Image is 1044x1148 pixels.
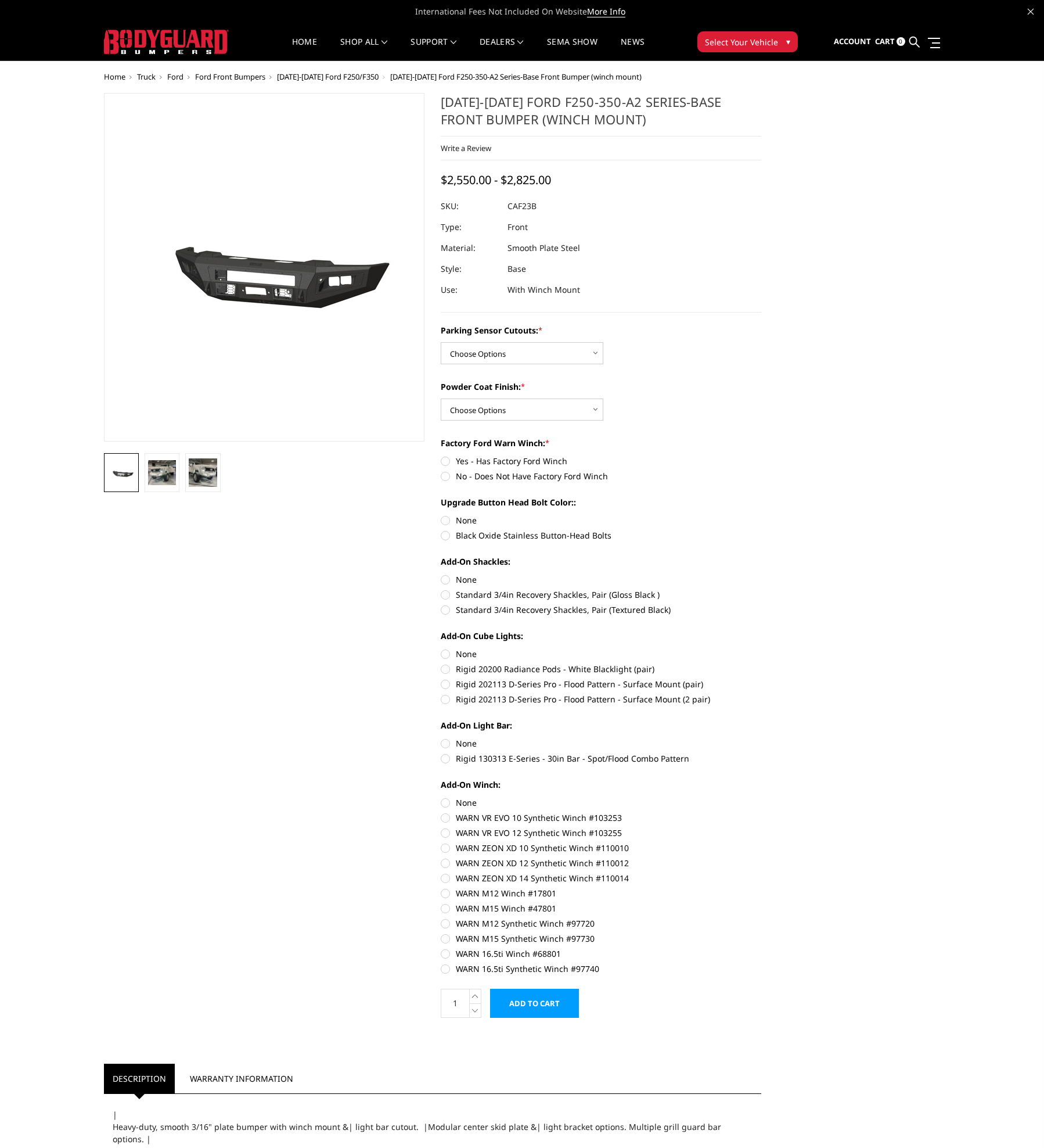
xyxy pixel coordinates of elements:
[137,71,156,82] a: Truck
[490,989,579,1018] input: Add to Cart
[441,857,761,869] label: WARN ZEON XD 12 Synthetic Winch #110012
[834,26,871,58] a: Account
[340,38,387,60] a: shop all
[441,902,761,914] label: WARN M15 Winch #47801
[189,458,217,486] img: 2023-2025 Ford F250-350-A2 Series-Base Front Bumper (winch mount)
[875,26,905,58] a: Cart 0
[441,779,761,791] label: Add-On Winch:
[292,38,317,60] a: Home
[441,678,761,690] label: Rigid 202113 D-Series Pro - Flood Pattern - Surface Mount (pair)
[441,648,761,660] label: None
[441,381,761,393] label: Powder Coat Finish:
[441,259,499,279] dt: Style:
[390,71,642,82] span: [DATE]-[DATE] Ford F250-350-A2 Series-Base Front Bumper (winch mount)
[441,737,761,749] label: None
[167,71,183,82] a: Ford
[441,496,761,508] label: Upgrade Button Head Bolt Color::
[507,217,528,238] dd: Front
[441,573,761,586] label: None
[441,752,761,765] label: Rigid 130313 E-Series - 30in Bar - Spot/Flood Combo Pattern
[441,93,761,137] h1: [DATE]-[DATE] Ford F250-350-A2 Series-Base Front Bumper (winch mount)
[441,555,761,568] label: Add-On Shackles:
[441,842,761,854] label: WARN ZEON XD 10 Synthetic Winch #110010
[705,36,778,48] span: Select Your Vehicle
[441,948,761,960] label: WARN 16.5ti Winch #68801
[441,693,761,705] label: Rigid 202113 D-Series Pro - Flood Pattern - Surface Mount (2 pair)
[113,1108,753,1121] div: |
[441,872,761,884] label: WARN ZEON XD 14 Synthetic Winch #110014
[897,37,905,46] span: 0
[441,143,491,153] a: Write a Review
[113,1121,721,1145] span: Heavy-duty, smooth 3/16" plate bumper with winch mount &| light bar cutout. |Modular center skid ...
[411,38,456,60] a: Support
[507,196,537,217] dd: CAF23B
[441,812,761,824] label: WARN VR EVO 10 Synthetic Winch #103253
[441,279,499,300] dt: Use:
[195,71,265,82] a: Ford Front Bumpers
[697,31,798,52] button: Select Your Vehicle
[441,604,761,616] label: Standard 3/4in Recovery Shackles, Pair (Textured Black)
[107,467,135,480] img: 2023-2025 Ford F250-350-A2 Series-Base Front Bumper (winch mount)
[875,36,895,46] span: Cart
[441,238,499,259] dt: Material:
[441,719,761,731] label: Add-On Light Bar:
[441,455,761,467] label: Yes - Has Factory Ford Winch
[277,71,379,82] a: [DATE]-[DATE] Ford F250/F350
[786,35,790,48] span: ▾
[104,30,229,54] img: BODYGUARD BUMPERS
[834,36,871,46] span: Account
[441,963,761,975] label: WARN 16.5ti Synthetic Winch #97740
[441,589,761,601] label: Standard 3/4in Recovery Shackles, Pair (Gloss Black )
[441,217,499,238] dt: Type:
[441,514,761,526] label: None
[441,827,761,839] label: WARN VR EVO 12 Synthetic Winch #103255
[441,887,761,899] label: WARN M12 Winch #17801
[441,437,761,449] label: Factory Ford Warn Winch:
[480,38,524,60] a: Dealers
[104,1064,175,1093] a: Description
[441,663,761,675] label: Rigid 20200 Radiance Pods - White Blacklight (pair)
[441,932,761,945] label: WARN M15 Synthetic Winch #97730
[104,93,424,442] a: 2023-2025 Ford F250-350-A2 Series-Base Front Bumper (winch mount)
[441,324,761,336] label: Parking Sensor Cutouts:
[441,529,761,541] label: Black Oxide Stainless Button-Head Bolts
[181,1064,302,1093] a: Warranty Information
[507,259,526,279] dd: Base
[441,196,499,217] dt: SKU:
[547,38,597,60] a: SEMA Show
[621,38,645,60] a: News
[441,630,761,642] label: Add-On Cube Lights:
[104,71,125,82] a: Home
[441,797,761,809] label: None
[441,917,761,930] label: WARN M12 Synthetic Winch #97720
[148,460,176,485] img: 2023-2025 Ford F250-350-A2 Series-Base Front Bumper (winch mount)
[441,172,551,188] span: $2,550.00 - $2,825.00
[507,279,580,300] dd: With Winch Mount
[587,6,625,17] a: More Info
[441,470,761,482] label: No - Does Not Have Factory Ford Winch
[507,238,580,259] dd: Smooth Plate Steel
